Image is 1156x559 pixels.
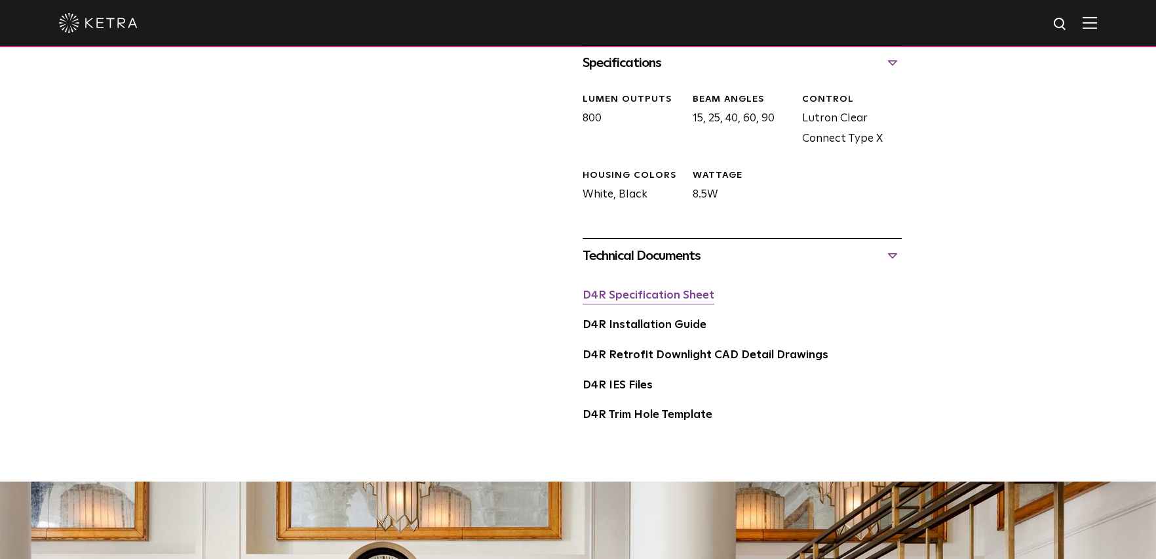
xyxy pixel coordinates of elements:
[583,93,682,106] div: LUMEN OUTPUTS
[583,245,902,266] div: Technical Documents
[59,13,138,33] img: ketra-logo-2019-white
[683,169,792,205] div: 8.5W
[583,290,714,301] a: D4R Specification Sheet
[583,320,706,331] a: D4R Installation Guide
[573,169,682,205] div: White, Black
[693,93,792,106] div: Beam Angles
[1083,16,1097,29] img: Hamburger%20Nav.svg
[583,409,712,421] a: D4R Trim Hole Template
[583,52,902,73] div: Specifications
[1052,16,1069,33] img: search icon
[802,93,902,106] div: CONTROL
[573,93,682,150] div: 800
[683,93,792,150] div: 15, 25, 40, 60, 90
[583,169,682,182] div: HOUSING COLORS
[583,350,828,361] a: D4R Retrofit Downlight CAD Detail Drawings
[792,93,902,150] div: Lutron Clear Connect Type X
[583,380,653,391] a: D4R IES Files
[693,169,792,182] div: WATTAGE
